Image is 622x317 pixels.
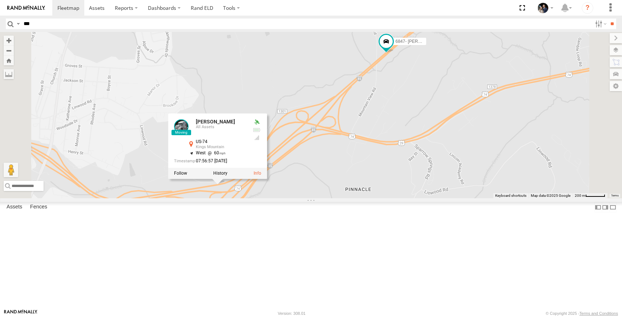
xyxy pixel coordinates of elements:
label: Realtime tracking of Asset [174,171,187,176]
label: Assets [3,202,26,212]
label: View Asset History [213,171,227,176]
span: 200 m [575,194,585,198]
div: US-74 [196,140,247,145]
div: GSM Signal = 4 [253,135,261,141]
a: View Asset Details [174,119,189,134]
a: Terms (opens in new tab) [611,194,619,197]
label: Fences [27,202,51,212]
div: No battery health information received from this device. [253,127,261,133]
a: [PERSON_NAME] [196,119,235,125]
span: West [196,151,206,156]
div: Date/time of location update [174,159,247,163]
button: Map Scale: 200 m per 51 pixels [573,193,607,198]
a: View Asset Details [254,171,261,176]
span: 6847- [PERSON_NAME] [396,39,444,44]
div: © Copyright 2025 - [546,311,618,316]
label: Dock Summary Table to the Left [594,202,602,212]
img: rand-logo.svg [7,5,45,11]
button: Zoom out [4,45,14,56]
span: 60 [206,151,226,156]
button: Drag Pegman onto the map to open Street View [4,163,18,177]
button: Zoom Home [4,56,14,65]
label: Search Query [15,19,21,29]
div: All Assets [196,125,247,129]
label: Measure [4,69,14,79]
span: Map data ©2025 Google [531,194,570,198]
i: ? [582,2,593,14]
div: Version: 308.01 [278,311,306,316]
button: Zoom in [4,36,14,45]
div: Lauren Jackson [535,3,556,13]
label: Dock Summary Table to the Right [602,202,609,212]
label: Hide Summary Table [609,202,617,212]
label: Map Settings [610,81,622,91]
div: Valid GPS Fix [253,119,261,125]
div: Kings Mountain [196,145,247,150]
button: Keyboard shortcuts [495,193,526,198]
label: Search Filter Options [592,19,608,29]
a: Terms and Conditions [579,311,618,316]
a: Visit our Website [4,310,37,317]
